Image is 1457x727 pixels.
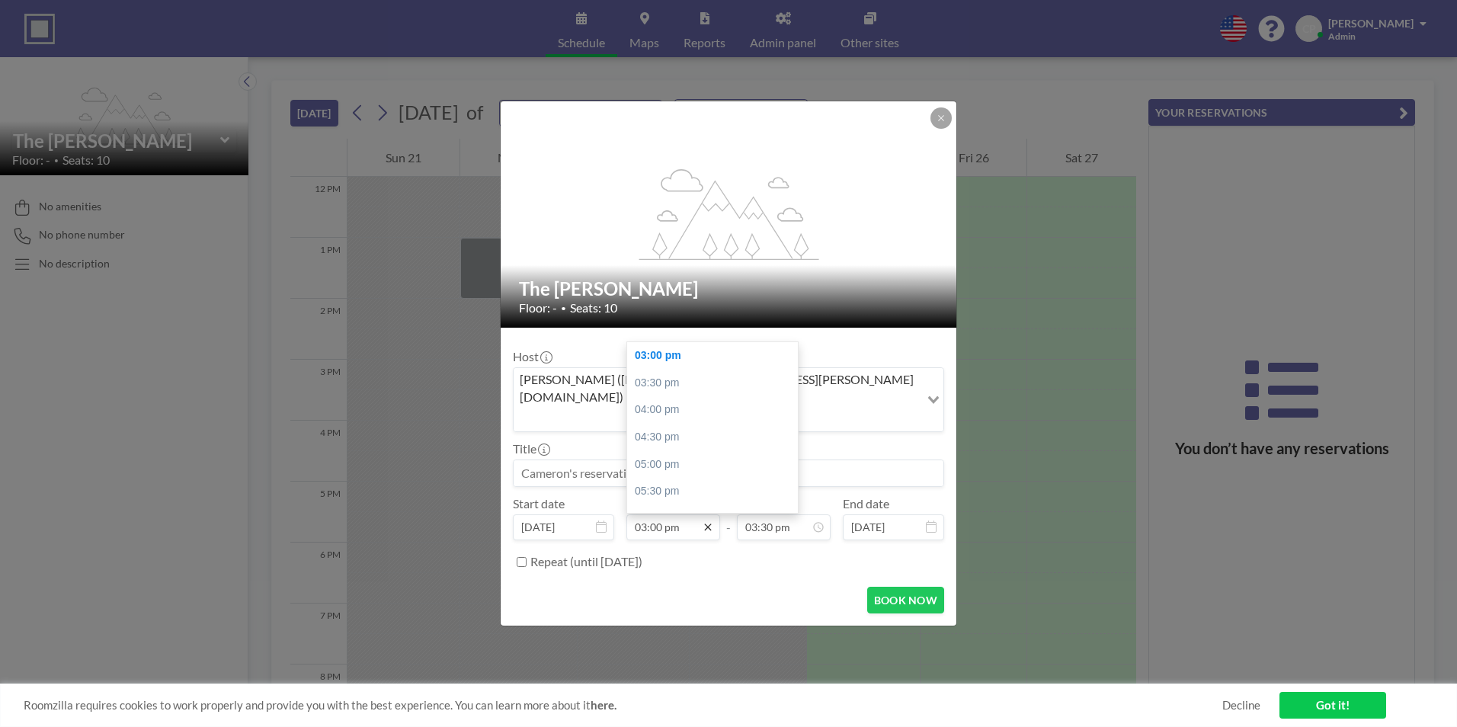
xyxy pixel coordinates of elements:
span: Seats: 10 [570,300,617,315]
a: Decline [1222,698,1260,713]
span: • [561,303,566,314]
div: 05:30 pm [627,478,805,505]
g: flex-grow: 1.2; [639,168,819,259]
span: Floor: - [519,300,557,315]
div: 06:00 pm [627,505,805,533]
div: 05:00 pm [627,451,805,479]
button: BOOK NOW [867,587,944,613]
input: Search for option [515,408,918,428]
div: 04:00 pm [627,396,805,424]
a: here. [591,698,616,712]
label: Start date [513,496,565,511]
div: 04:30 pm [627,424,805,451]
h2: The [PERSON_NAME] [519,277,940,300]
span: [PERSON_NAME] ([PERSON_NAME][EMAIL_ADDRESS][PERSON_NAME][DOMAIN_NAME]) [517,371,917,405]
label: Host [513,349,551,364]
span: Roomzilla requires cookies to work properly and provide you with the best experience. You can lea... [24,698,1222,713]
span: - [726,501,731,535]
label: Repeat (until [DATE]) [530,554,642,569]
input: Cameron's reservation [514,460,943,486]
div: Search for option [514,368,943,431]
div: 03:30 pm [627,370,805,397]
div: 03:00 pm [627,342,805,370]
label: Title [513,441,549,456]
label: End date [843,496,889,511]
a: Got it! [1279,692,1386,719]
